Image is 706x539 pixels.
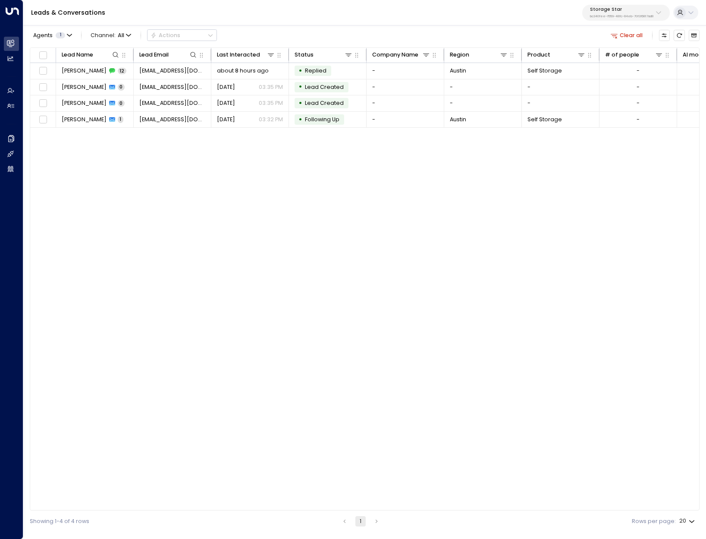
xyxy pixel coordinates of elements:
[217,99,235,107] span: Yesterday
[590,7,653,12] p: Storage Star
[637,83,640,91] div: -
[674,30,684,41] span: Refresh
[88,30,134,41] span: Channel:
[689,30,700,41] button: Archived Leads
[367,112,444,128] td: -
[527,116,562,123] span: Self Storage
[450,50,508,60] div: Region
[372,50,418,60] div: Company Name
[30,517,89,526] div: Showing 1-4 of 4 rows
[298,97,302,110] div: •
[56,32,65,38] span: 1
[679,515,697,527] div: 20
[62,67,107,75] span: Oliver Taylor
[62,116,107,123] span: Oliver Taylor
[217,50,260,60] div: Last Interacted
[632,517,676,526] label: Rows per page:
[527,50,550,60] div: Product
[139,50,198,60] div: Lead Email
[62,83,107,91] span: Oliver Taylor
[118,116,123,123] span: 1
[605,50,664,60] div: # of people
[367,95,444,111] td: -
[605,50,639,60] div: # of people
[38,66,48,76] span: Toggle select row
[147,29,217,41] div: Button group with a nested menu
[444,95,522,111] td: -
[298,80,302,94] div: •
[367,63,444,79] td: -
[259,83,283,91] p: 03:35 PM
[118,68,126,74] span: 12
[139,67,206,75] span: tayloroliver0@outlook.com
[305,99,344,107] span: Lead Created
[139,83,206,91] span: tayloroliver0@outlook.com
[217,67,269,75] span: about 8 hours ago
[339,516,382,526] nav: pagination navigation
[38,82,48,92] span: Toggle select row
[259,116,283,123] p: 03:32 PM
[522,79,599,95] td: -
[608,30,646,41] button: Clear all
[637,116,640,123] div: -
[38,50,48,60] span: Toggle select all
[582,5,670,21] button: Storage Starbc340fee-f559-48fc-84eb-70f3f6817ad8
[305,83,344,91] span: Lead Created
[522,95,599,111] td: -
[62,50,93,60] div: Lead Name
[147,29,217,41] button: Actions
[217,50,276,60] div: Last Interacted
[62,50,120,60] div: Lead Name
[38,98,48,108] span: Toggle select row
[217,83,235,91] span: Yesterday
[367,79,444,95] td: -
[259,99,283,107] p: 03:35 PM
[450,67,466,75] span: Austin
[151,32,180,39] div: Actions
[527,67,562,75] span: Self Storage
[637,99,640,107] div: -
[659,30,670,41] button: Customize
[298,113,302,126] div: •
[450,116,466,123] span: Austin
[637,67,640,75] div: -
[372,50,431,60] div: Company Name
[139,50,169,60] div: Lead Email
[305,67,326,74] span: Replied
[88,30,134,41] button: Channel:All
[31,8,105,17] a: Leads & Conversations
[305,116,339,123] span: Following Up
[295,50,353,60] div: Status
[295,50,314,60] div: Status
[118,32,124,38] span: All
[30,30,75,41] button: Agents1
[444,79,522,95] td: -
[217,116,235,123] span: Yesterday
[139,99,206,107] span: tayloroliver0@outlook.com
[298,64,302,78] div: •
[118,84,125,90] span: 0
[139,116,206,123] span: tayloroliver0@outlook.com
[450,50,469,60] div: Region
[118,100,125,107] span: 0
[355,516,366,526] button: page 1
[33,33,53,38] span: Agents
[683,50,706,60] div: AI mode
[590,15,653,18] p: bc340fee-f559-48fc-84eb-70f3f6817ad8
[38,115,48,125] span: Toggle select row
[527,50,586,60] div: Product
[62,99,107,107] span: Oliver Taylor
